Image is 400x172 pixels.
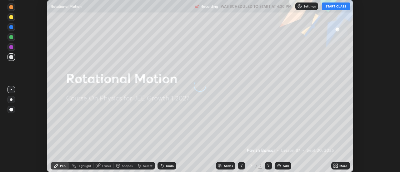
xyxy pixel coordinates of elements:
div: 2 [258,163,262,169]
div: More [339,164,347,167]
img: class-settings-icons [297,4,302,9]
div: Add [283,164,289,167]
div: Pen [60,164,66,167]
div: 2 [248,164,254,168]
div: / [255,164,257,168]
div: Highlight [77,164,91,167]
div: Eraser [102,164,111,167]
div: Undo [166,164,174,167]
h5: WAS SCHEDULED TO START AT 4:30 PM [221,3,292,9]
div: Select [143,164,152,167]
p: Rotational Motion [51,4,82,9]
div: Slides [224,164,233,167]
button: START CLASS [322,2,350,10]
p: Recording [201,4,218,9]
p: Settings [303,5,316,8]
img: add-slide-button [277,163,282,168]
img: recording.375f2c34.svg [194,4,199,9]
div: Shapes [122,164,132,167]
